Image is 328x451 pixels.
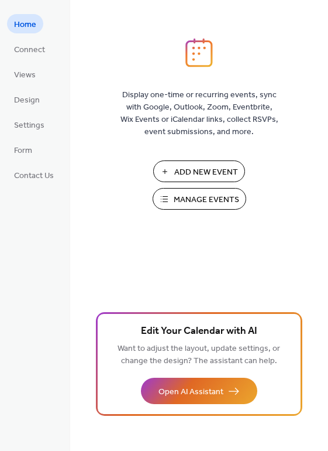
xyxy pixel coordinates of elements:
a: Design [7,90,47,109]
span: Home [14,19,36,31]
a: Views [7,64,43,84]
a: Home [7,14,43,33]
span: Contact Us [14,170,54,182]
img: logo_icon.svg [185,38,212,67]
a: Connect [7,39,52,59]
span: Add New Event [174,166,238,179]
button: Manage Events [153,188,246,210]
span: Connect [14,44,45,56]
a: Form [7,140,39,159]
button: Open AI Assistant [141,378,257,404]
span: Want to adjust the layout, update settings, or change the design? The assistant can help. [118,341,280,369]
a: Settings [7,115,51,134]
span: Views [14,69,36,81]
span: Edit Your Calendar with AI [141,323,257,340]
span: Manage Events [174,194,239,206]
span: Form [14,145,32,157]
span: Display one-time or recurring events, sync with Google, Outlook, Zoom, Eventbrite, Wix Events or ... [120,89,278,138]
span: Design [14,94,40,107]
button: Add New Event [153,160,245,182]
span: Open AI Assistant [158,386,223,398]
a: Contact Us [7,165,61,184]
span: Settings [14,119,44,132]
